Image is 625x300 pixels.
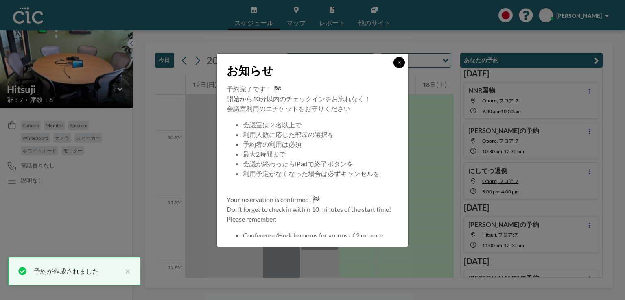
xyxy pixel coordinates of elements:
span: 予約者の利用は必須 [243,140,302,148]
span: Conference/Huddle rooms for groups of 2 or more [243,231,383,239]
span: 利用予定がなくなった場合は必ずキャンセルを [243,170,380,177]
span: お知らせ [227,63,273,78]
span: Don’t forget to check in within 10 minutes of the start time! [227,205,391,213]
div: 予約が作成されました [34,266,121,276]
span: 会議が終わったらiPadで終了ボタンを [243,160,353,167]
span: 利用人数に応じた部屋の選択を [243,130,334,138]
span: 予約完了です！ 🏁 [227,85,282,93]
button: close [121,266,131,276]
span: 最大2時間まで [243,150,286,158]
span: Your reservation is confirmed! 🏁 [227,196,320,203]
span: 開始から10分以内のチェックインをお忘れなく！ [227,95,371,102]
span: Please remember: [227,215,277,223]
span: 会議室は２名以上で [243,121,302,128]
span: 会議室利用のエチケットをお守りください [227,104,350,112]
